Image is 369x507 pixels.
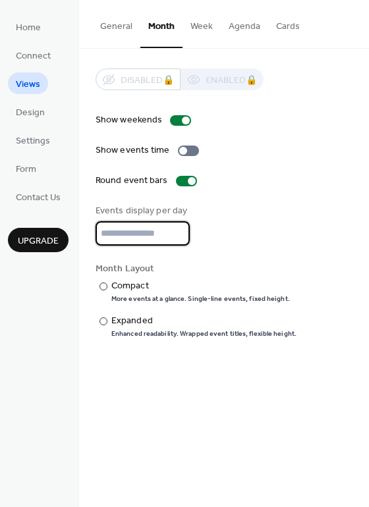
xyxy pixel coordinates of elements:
[16,78,40,92] span: Views
[96,144,170,157] div: Show events time
[8,101,53,122] a: Design
[96,204,187,218] div: Events display per day
[8,157,44,179] a: Form
[16,134,50,148] span: Settings
[16,106,45,120] span: Design
[96,174,168,188] div: Round event bars
[8,129,58,151] a: Settings
[111,294,290,304] div: More events at a glance. Single-line events, fixed height.
[96,262,350,276] div: Month Layout
[18,234,59,248] span: Upgrade
[8,186,69,207] a: Contact Us
[111,314,294,328] div: Expanded
[16,21,41,35] span: Home
[16,163,36,176] span: Form
[16,191,61,205] span: Contact Us
[16,49,51,63] span: Connect
[8,16,49,38] a: Home
[111,279,287,293] div: Compact
[8,72,48,94] a: Views
[8,228,69,252] button: Upgrade
[8,44,59,66] a: Connect
[111,329,297,338] div: Enhanced readability. Wrapped event titles, flexible height.
[96,113,162,127] div: Show weekends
